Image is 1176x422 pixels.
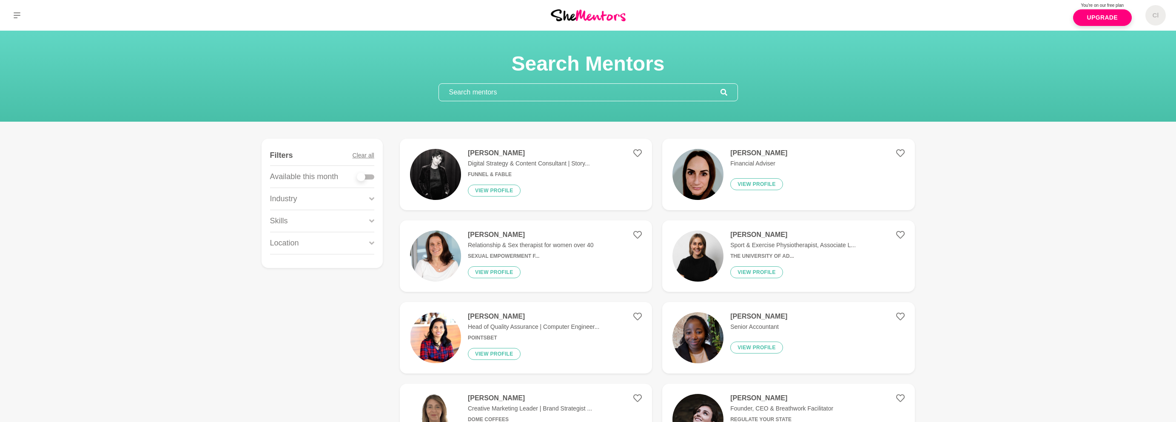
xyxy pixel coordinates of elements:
[730,149,787,157] h4: [PERSON_NAME]
[270,237,299,249] p: Location
[468,404,592,413] p: Creative Marketing Leader | Brand Strategist ...
[730,159,787,168] p: Financial Adviser
[662,220,914,292] a: [PERSON_NAME]Sport & Exercise Physiotherapist, Associate L...The University of Ad...View profile
[662,302,914,374] a: [PERSON_NAME]Senior AccountantView profile
[662,139,914,210] a: [PERSON_NAME]Financial AdviserView profile
[468,185,521,197] button: View profile
[730,404,833,413] p: Founder, CEO & Breathwork Facilitator
[270,151,293,160] h4: Filters
[410,231,461,282] img: d6e4e6fb47c6b0833f5b2b80120bcf2f287bc3aa-2570x2447.jpg
[400,139,652,210] a: [PERSON_NAME]Digital Strategy & Content Consultant | Story...Funnel & FableView profile
[1145,5,1166,26] a: Cl
[1153,11,1159,20] h5: Cl
[1073,9,1132,26] a: Upgrade
[439,84,720,101] input: Search mentors
[730,322,787,331] p: Senior Accountant
[468,266,521,278] button: View profile
[672,149,723,200] img: 2462cd17f0db61ae0eaf7f297afa55aeb6b07152-1255x1348.jpg
[270,193,297,205] p: Industry
[270,215,288,227] p: Skills
[730,231,856,239] h4: [PERSON_NAME]
[468,231,594,239] h4: [PERSON_NAME]
[410,312,461,363] img: 59f335efb65c6b3f8f0c6c54719329a70c1332df-242x243.png
[730,241,856,250] p: Sport & Exercise Physiotherapist, Associate L...
[439,51,738,77] h1: Search Mentors
[468,159,590,168] p: Digital Strategy & Content Consultant | Story...
[410,149,461,200] img: 1044fa7e6122d2a8171cf257dcb819e56f039831-1170x656.jpg
[730,312,787,321] h4: [PERSON_NAME]
[730,178,783,190] button: View profile
[672,312,723,363] img: 54410d91cae438123b608ef54d3da42d18b8f0e6-2316x3088.jpg
[468,335,599,341] h6: PointsBet
[730,342,783,354] button: View profile
[468,149,590,157] h4: [PERSON_NAME]
[468,253,594,259] h6: Sexual Empowerment f...
[468,171,590,178] h6: Funnel & Fable
[468,241,594,250] p: Relationship & Sex therapist for women over 40
[730,266,783,278] button: View profile
[468,348,521,360] button: View profile
[270,171,339,182] p: Available this month
[353,145,374,165] button: Clear all
[730,394,833,402] h4: [PERSON_NAME]
[672,231,723,282] img: 523c368aa158c4209afe732df04685bb05a795a5-1125x1128.jpg
[468,394,592,402] h4: [PERSON_NAME]
[730,253,856,259] h6: The University of Ad...
[468,322,599,331] p: Head of Quality Assurance | Computer Engineer...
[400,302,652,374] a: [PERSON_NAME]Head of Quality Assurance | Computer Engineer...PointsBetView profile
[551,9,626,21] img: She Mentors Logo
[400,220,652,292] a: [PERSON_NAME]Relationship & Sex therapist for women over 40Sexual Empowerment f...View profile
[468,312,599,321] h4: [PERSON_NAME]
[1073,2,1132,9] p: You're on our free plan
